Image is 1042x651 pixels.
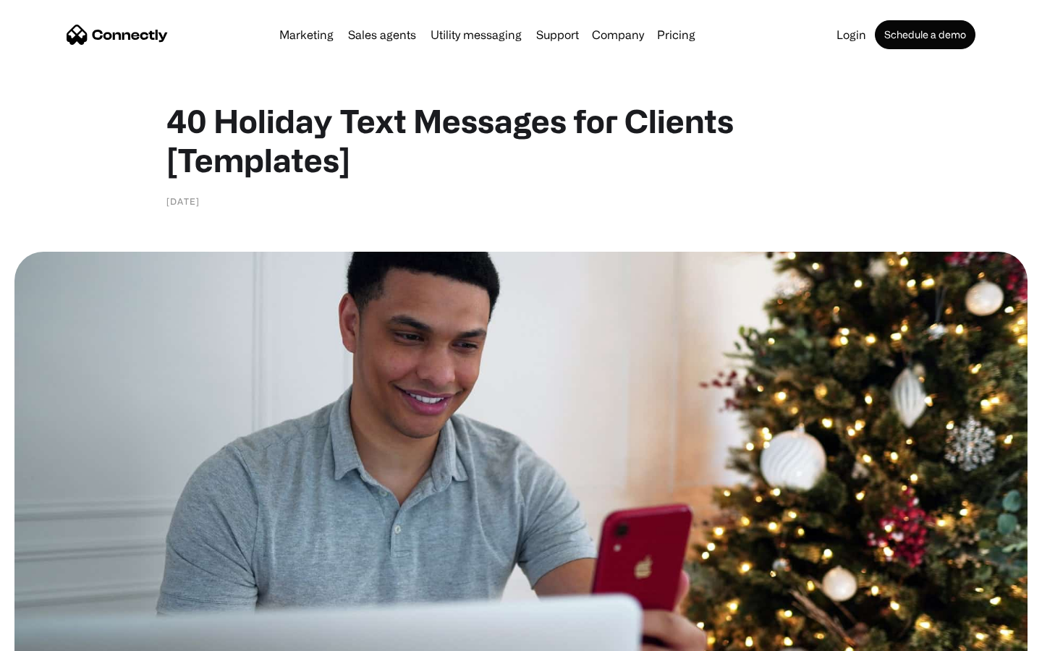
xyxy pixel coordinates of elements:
h1: 40 Holiday Text Messages for Clients [Templates] [166,101,876,179]
a: Pricing [651,29,701,41]
a: Login [831,29,872,41]
a: Schedule a demo [875,20,975,49]
a: Marketing [274,29,339,41]
div: [DATE] [166,194,200,208]
a: Support [530,29,585,41]
div: Company [588,25,648,45]
a: Utility messaging [425,29,528,41]
ul: Language list [29,626,87,646]
aside: Language selected: English [14,626,87,646]
a: Sales agents [342,29,422,41]
div: Company [592,25,644,45]
a: home [67,24,168,46]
